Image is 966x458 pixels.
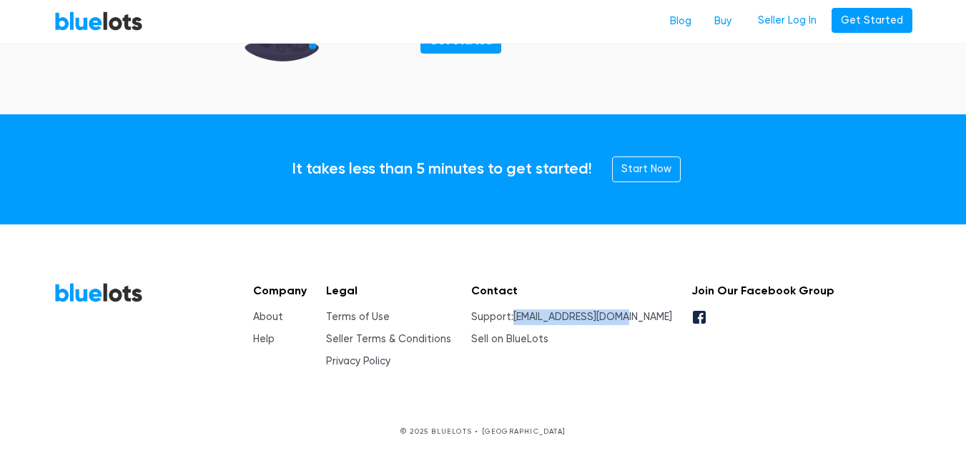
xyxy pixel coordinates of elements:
[471,309,672,325] li: Support:
[326,333,451,345] a: Seller Terms & Conditions
[703,8,743,35] a: Buy
[471,284,672,297] h5: Contact
[326,311,390,323] a: Terms of Use
[253,311,283,323] a: About
[292,160,592,179] h4: It takes less than 5 minutes to get started!
[749,8,826,34] a: Seller Log In
[54,282,143,303] a: BlueLots
[832,8,912,34] a: Get Started
[513,311,672,323] a: [EMAIL_ADDRESS][DOMAIN_NAME]
[253,284,307,297] h5: Company
[253,333,275,345] a: Help
[471,333,548,345] a: Sell on BlueLots
[54,11,143,31] a: BlueLots
[326,355,390,367] a: Privacy Policy
[54,426,912,437] p: © 2025 BLUELOTS • [GEOGRAPHIC_DATA]
[659,8,703,35] a: Blog
[691,284,834,297] h5: Join Our Facebook Group
[612,156,681,182] a: Start Now
[326,284,451,297] h5: Legal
